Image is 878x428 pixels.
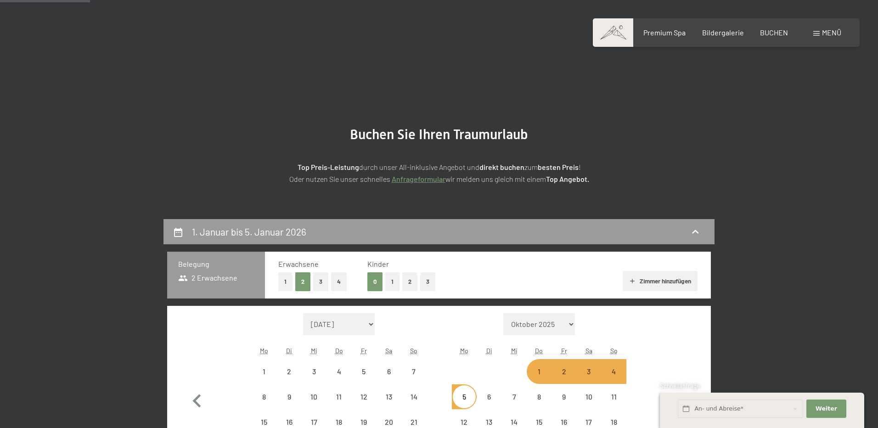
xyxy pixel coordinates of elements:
div: Mon Dec 01 2025 [252,359,276,384]
div: Anreise nicht möglich [576,384,601,409]
div: Wed Dec 03 2025 [302,359,326,384]
div: 6 [377,368,400,391]
div: Anreise nicht möglich [552,359,576,384]
abbr: Freitag [561,347,567,355]
button: Zimmer hinzufügen [623,271,698,291]
div: Thu Dec 11 2025 [326,384,351,409]
abbr: Dienstag [486,347,492,355]
div: 3 [303,368,326,391]
div: 2 [277,368,300,391]
div: Anreise nicht möglich [377,359,401,384]
div: Thu Jan 08 2026 [527,384,552,409]
div: Fri Dec 05 2025 [351,359,376,384]
button: Weiter [806,400,846,418]
div: Sun Jan 04 2026 [602,359,626,384]
div: Anreise nicht möglich [377,384,401,409]
div: 3 [577,368,600,391]
span: Menü [822,28,841,37]
div: Tue Jan 06 2026 [477,384,501,409]
div: 5 [352,368,375,391]
button: 2 [295,272,310,291]
div: 7 [402,368,425,391]
div: 1 [253,368,276,391]
span: Schnellanfrage [660,382,700,389]
div: Tue Dec 09 2025 [276,384,301,409]
abbr: Dienstag [286,347,292,355]
a: Premium Spa [643,28,686,37]
span: Buchen Sie Ihren Traumurlaub [350,126,528,142]
div: 5 [453,393,476,416]
strong: besten Preis [538,163,579,171]
div: 4 [327,368,350,391]
div: 10 [303,393,326,416]
abbr: Samstag [385,347,392,355]
div: 6 [478,393,501,416]
a: Bildergalerie [702,28,744,37]
div: Anreise nicht möglich [527,359,552,384]
span: 2 Erwachsene [178,273,237,283]
div: Fri Dec 12 2025 [351,384,376,409]
div: Anreise nicht möglich [351,359,376,384]
div: 8 [528,393,551,416]
div: Anreise nicht möglich [276,384,301,409]
div: Wed Jan 07 2026 [501,384,526,409]
h3: Belegung [178,259,254,269]
a: Anfrageformular [392,175,445,183]
div: Fri Jan 09 2026 [552,384,576,409]
div: Anreise nicht möglich [252,359,276,384]
div: Anreise nicht möglich [401,384,426,409]
abbr: Sonntag [410,347,417,355]
div: Anreise nicht möglich [401,359,426,384]
button: 0 [367,272,383,291]
div: 8 [253,393,276,416]
strong: Top Angebot. [546,175,589,183]
div: Anreise nicht möglich [276,359,301,384]
div: Sun Dec 07 2025 [401,359,426,384]
div: Anreise nicht möglich [302,359,326,384]
abbr: Mittwoch [311,347,317,355]
div: 9 [277,393,300,416]
div: 11 [327,393,350,416]
div: 9 [552,393,575,416]
button: 3 [420,272,435,291]
div: Anreise nicht möglich [501,384,526,409]
div: Sat Jan 10 2026 [576,384,601,409]
div: Anreise nicht möglich [602,384,626,409]
div: 7 [502,393,525,416]
div: Sun Dec 14 2025 [401,384,426,409]
div: Thu Jan 01 2026 [527,359,552,384]
strong: direkt buchen [479,163,524,171]
div: Anreise nicht möglich [576,359,601,384]
div: 2 [552,368,575,391]
div: Sat Dec 06 2025 [377,359,401,384]
button: 1 [385,272,400,291]
div: Wed Dec 10 2025 [302,384,326,409]
abbr: Montag [260,347,268,355]
abbr: Sonntag [610,347,618,355]
div: Tue Dec 02 2025 [276,359,301,384]
span: Weiter [816,405,837,413]
div: 10 [577,393,600,416]
div: Anreise nicht möglich [326,384,351,409]
span: Kinder [367,259,389,268]
button: 1 [278,272,293,291]
div: Sat Jan 03 2026 [576,359,601,384]
div: Mon Dec 08 2025 [252,384,276,409]
div: Thu Dec 04 2025 [326,359,351,384]
abbr: Freitag [361,347,367,355]
div: Anreise nicht möglich [552,384,576,409]
div: Anreise nicht möglich [452,384,477,409]
div: Anreise nicht möglich [302,384,326,409]
abbr: Mittwoch [511,347,518,355]
span: Erwachsene [278,259,319,268]
abbr: Donnerstag [535,347,543,355]
div: Anreise nicht möglich [602,359,626,384]
div: Sun Jan 11 2026 [602,384,626,409]
div: 1 [528,368,551,391]
span: BUCHEN [760,28,788,37]
div: Anreise nicht möglich [477,384,501,409]
strong: Top Preis-Leistung [298,163,359,171]
div: Fri Jan 02 2026 [552,359,576,384]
